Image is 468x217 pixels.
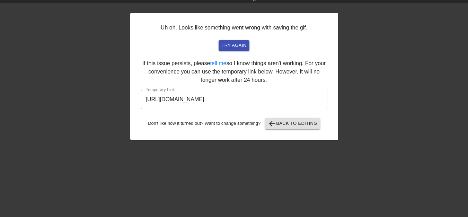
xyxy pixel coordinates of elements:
[221,42,246,50] span: try again
[265,118,320,129] button: Back to Editing
[268,120,276,128] span: arrow_back
[268,120,317,128] span: Back to Editing
[141,90,327,109] input: bare
[219,40,249,51] button: try again
[141,118,327,129] div: Don't like how it turned out? Want to change something?
[130,13,338,140] div: Uh oh. Looks like something went wrong with saving the gif. If this issue persists, please so I k...
[210,60,226,66] a: tell me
